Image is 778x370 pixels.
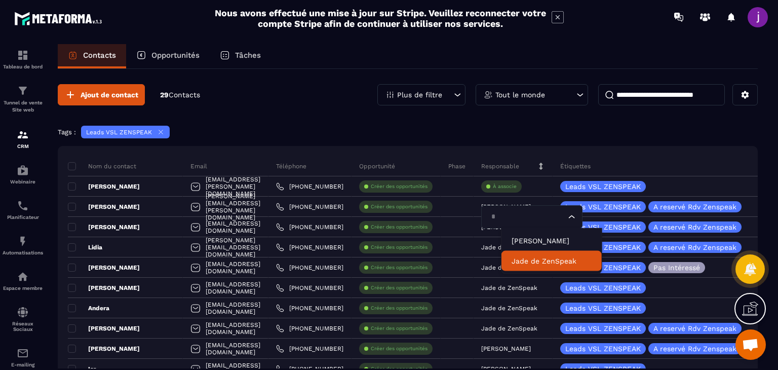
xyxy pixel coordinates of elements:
[86,129,152,136] p: Leads VSL ZENSPEAK
[3,299,43,340] a: social-networksocial-networkRéseaux Sociaux
[17,49,29,61] img: formation
[481,205,582,229] div: Search for option
[512,256,592,266] p: Jade de ZenSpeak
[68,304,109,312] p: Andera
[735,329,766,360] div: Ouvrir le chat
[565,183,641,190] p: Leads VSL ZENSPEAK
[3,179,43,184] p: Webinaire
[68,223,140,231] p: [PERSON_NAME]
[371,244,427,251] p: Créer des opportunités
[371,203,427,210] p: Créer des opportunités
[3,64,43,69] p: Tableau de bord
[68,203,140,211] p: [PERSON_NAME]
[653,264,700,271] p: Pas Intéressé
[276,264,343,272] a: [PHONE_NUMBER]
[565,325,641,332] p: Leads VSL ZENSPEAK
[653,345,736,352] p: A reservé Rdv Zenspeak
[565,244,641,251] p: Leads VSL ZENSPEAK
[17,347,29,359] img: email
[17,85,29,97] img: formation
[448,162,465,170] p: Phase
[371,325,427,332] p: Créer des opportunités
[3,77,43,121] a: formationformationTunnel de vente Site web
[276,182,343,191] a: [PHONE_NUMBER]
[169,91,200,99] span: Contacts
[371,224,427,231] p: Créer des opportunités
[276,324,343,332] a: [PHONE_NUMBER]
[68,264,140,272] p: [PERSON_NAME]
[565,264,641,271] p: Leads VSL ZENSPEAK
[481,284,537,291] p: Jade de ZenSpeak
[481,264,537,271] p: Jade de ZenSpeak
[653,203,736,210] p: A reservé Rdv Zenspeak
[493,183,517,190] p: À associe
[151,51,200,60] p: Opportunités
[481,325,537,332] p: Jade de ZenSpeak
[565,305,641,312] p: Leads VSL ZENSPEAK
[371,284,427,291] p: Créer des opportunités
[17,129,29,141] img: formation
[190,162,207,170] p: Email
[565,203,641,210] p: Leads VSL ZENSPEAK
[3,99,43,114] p: Tunnel de vente Site web
[3,263,43,299] a: automationsautomationsEspace membre
[83,51,116,60] p: Contacts
[235,51,261,60] p: Tâches
[512,236,592,246] p: Jeanne BARONNAT
[17,271,29,283] img: automations
[481,162,519,170] p: Responsable
[560,162,591,170] p: Étiquettes
[17,200,29,212] img: scheduler
[371,183,427,190] p: Créer des opportunités
[276,345,343,353] a: [PHONE_NUMBER]
[3,42,43,77] a: formationformationTableau de bord
[68,162,136,170] p: Nom du contact
[565,224,641,231] p: Leads VSL ZENSPEAK
[68,345,140,353] p: [PERSON_NAME]
[276,203,343,211] a: [PHONE_NUMBER]
[397,91,442,98] p: Plus de filtre
[488,211,566,223] input: Search for option
[481,345,531,352] p: [PERSON_NAME]
[68,243,102,251] p: Lidia
[126,44,210,68] a: Opportunités
[276,223,343,231] a: [PHONE_NUMBER]
[3,250,43,255] p: Automatisations
[481,244,537,251] p: Jade de ZenSpeak
[371,264,427,271] p: Créer des opportunités
[58,128,76,136] p: Tags :
[3,228,43,263] a: automationsautomationsAutomatisations
[58,44,126,68] a: Contacts
[68,284,140,292] p: [PERSON_NAME]
[3,157,43,192] a: automationsautomationsWebinaire
[3,143,43,149] p: CRM
[481,305,537,312] p: Jade de ZenSpeak
[3,121,43,157] a: formationformationCRM
[17,235,29,247] img: automations
[653,224,736,231] p: A reservé Rdv Zenspeak
[160,90,200,100] p: 29
[371,305,427,312] p: Créer des opportunités
[276,243,343,251] a: [PHONE_NUMBER]
[3,214,43,220] p: Planificateur
[276,284,343,292] a: [PHONE_NUMBER]
[481,203,531,210] p: [PERSON_NAME]
[81,90,138,100] span: Ajout de contact
[495,91,545,98] p: Tout le monde
[17,164,29,176] img: automations
[14,9,105,28] img: logo
[276,162,306,170] p: Téléphone
[68,182,140,191] p: [PERSON_NAME]
[3,362,43,367] p: E-mailing
[359,162,395,170] p: Opportunité
[565,345,641,352] p: Leads VSL ZENSPEAK
[3,321,43,332] p: Réseaux Sociaux
[653,244,736,251] p: A reservé Rdv Zenspeak
[17,306,29,318] img: social-network
[210,44,271,68] a: Tâches
[214,8,547,29] h2: Nous avons effectué une mise à jour sur Stripe. Veuillez reconnecter votre compte Stripe afin de ...
[58,84,145,105] button: Ajout de contact
[3,285,43,291] p: Espace membre
[276,304,343,312] a: [PHONE_NUMBER]
[565,284,641,291] p: Leads VSL ZENSPEAK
